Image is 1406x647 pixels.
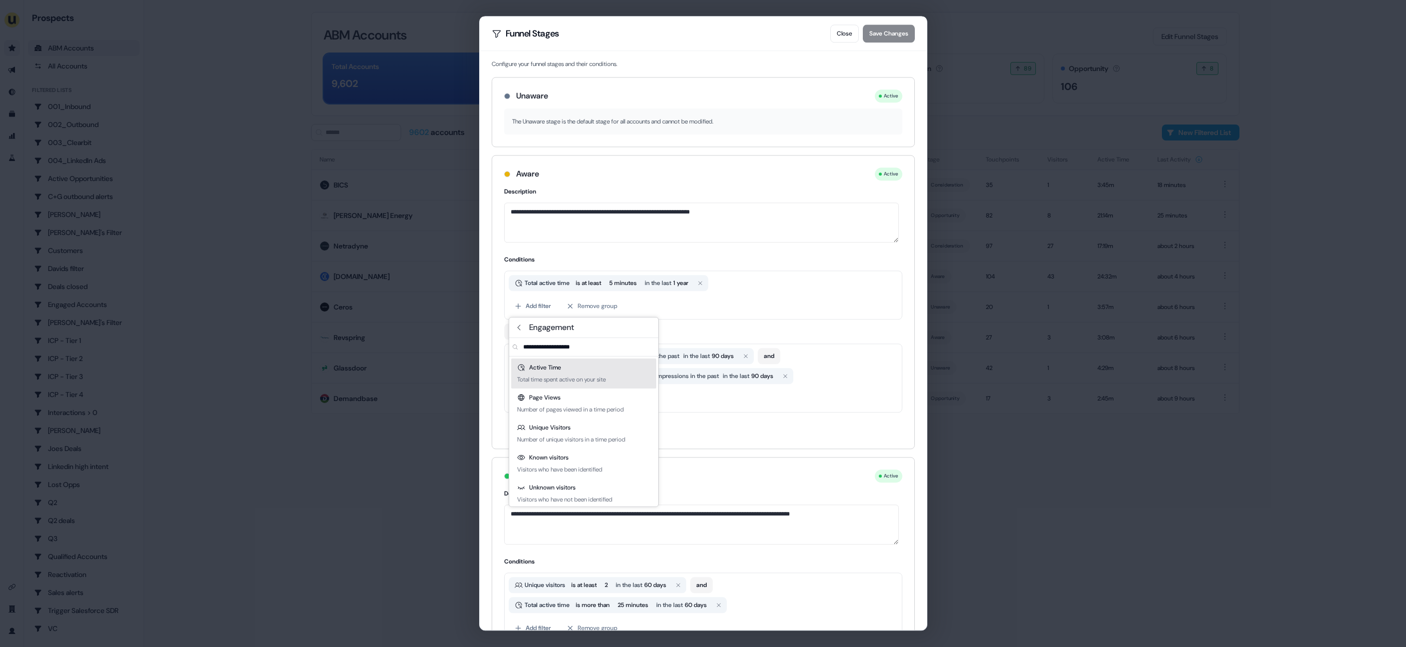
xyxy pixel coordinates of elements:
[690,577,713,593] button: and
[616,580,644,590] span: in the last
[504,488,902,498] h4: Description
[509,619,557,637] button: Add filter
[504,186,902,196] h4: Description
[830,24,859,42] button: Close
[512,116,894,126] p: The Unaware stage is the default stage for all accounts and cannot be modified.
[618,600,648,610] span: 25 minutes
[509,297,557,315] button: Add filter
[517,434,625,444] div: Number of unique visitors in a time period
[529,321,574,333] span: Engagement
[517,452,569,462] div: Known visitors
[884,169,898,178] span: Active
[516,168,539,180] h3: Aware
[504,323,522,339] button: or
[504,556,902,566] h4: Conditions
[561,297,623,315] button: Remove group
[504,418,570,436] button: Add filter group
[605,580,608,590] span: 2
[517,494,612,504] div: Visitors who have not been identified
[523,580,567,590] span: Unique visitors
[758,348,780,364] button: and
[517,422,571,432] div: Unique Visitors
[645,278,673,288] span: in the last
[523,278,572,288] span: Total active time
[504,254,902,264] h4: Conditions
[517,362,561,372] div: Active Time
[516,90,548,102] h3: Unaware
[492,28,559,38] h2: Funnel Stages
[655,371,719,381] span: impressions in the past
[561,619,623,637] button: Remove group
[492,59,915,69] p: Configure your funnel stages and their conditions.
[609,278,637,288] span: 5 minutes
[517,464,602,474] div: Visitors who have been identified
[517,392,561,402] div: Page Views
[884,471,898,480] span: Active
[517,482,576,492] div: Unknown visitors
[656,600,685,610] span: in the last
[517,404,624,414] div: Number of pages viewed in a time period
[884,91,898,100] span: Active
[517,374,606,384] div: Total time spent active on your site
[683,351,710,361] span: in the last
[523,600,572,610] span: Total active time
[723,371,749,381] span: in the last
